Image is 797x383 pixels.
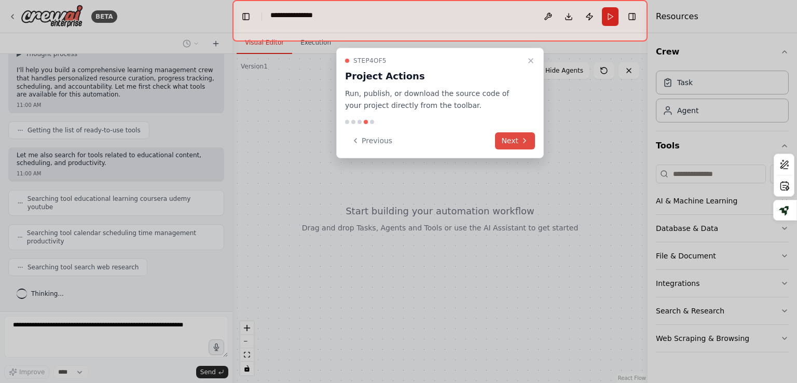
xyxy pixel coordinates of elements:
button: Hide left sidebar [239,9,253,24]
button: Previous [345,132,398,149]
h3: Project Actions [345,69,523,84]
p: Run, publish, or download the source code of your project directly from the toolbar. [345,88,523,112]
span: Step 4 of 5 [353,57,387,65]
button: Next [495,132,535,149]
button: Close walkthrough [525,54,537,67]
